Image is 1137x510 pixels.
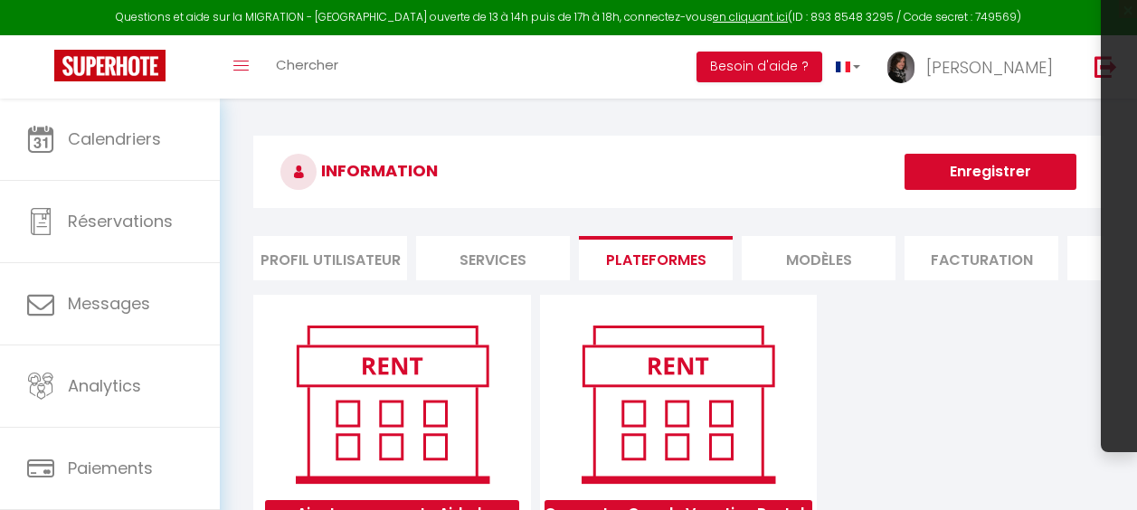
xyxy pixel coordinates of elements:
span: Chercher [276,55,338,74]
button: Enregistrer [905,154,1076,190]
li: Facturation [905,236,1058,280]
img: rent.png [563,317,793,491]
li: Plateformes [579,236,733,280]
span: [PERSON_NAME] [926,56,1053,79]
a: ... [PERSON_NAME] [874,35,1075,99]
img: ... [887,52,914,83]
iframe: LiveChat chat widget [1061,434,1137,510]
li: Services [416,236,570,280]
span: Paiements [68,457,153,479]
li: MODÈLES [742,236,895,280]
img: rent.png [277,317,507,491]
img: Super Booking [54,50,166,81]
a: Chercher [262,35,352,99]
span: Messages [68,292,150,315]
span: Réservations [68,210,173,232]
h3: INFORMATION [253,136,1104,208]
span: Calendriers [68,127,161,150]
li: Profil Utilisateur [253,236,407,280]
img: logout [1094,55,1117,78]
a: en cliquant ici [713,9,788,24]
button: Besoin d'aide ? [696,52,822,82]
span: Analytics [68,374,141,397]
